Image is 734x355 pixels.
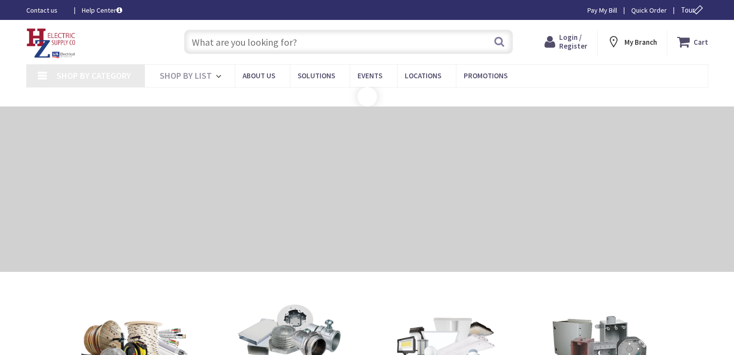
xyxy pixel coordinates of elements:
strong: Cart [694,33,708,51]
span: Solutions [298,71,335,80]
img: HZ Electric Supply [26,28,76,58]
a: Quick Order [631,5,667,15]
a: Login / Register [545,33,587,51]
span: Shop By Category [56,70,131,81]
span: Login / Register [559,33,587,51]
span: Shop By List [160,70,212,81]
span: About Us [243,71,275,80]
a: Pay My Bill [587,5,617,15]
a: Contact us [26,5,66,15]
strong: My Branch [624,37,657,47]
a: Cart [677,33,708,51]
a: Help Center [82,5,122,15]
input: What are you looking for? [184,30,513,54]
span: Locations [405,71,441,80]
span: Events [358,71,382,80]
div: My Branch [607,33,657,51]
span: Tour [681,5,706,15]
span: Promotions [464,71,508,80]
